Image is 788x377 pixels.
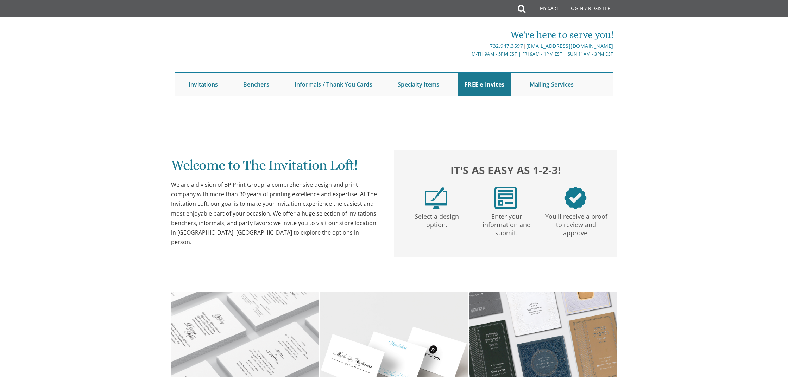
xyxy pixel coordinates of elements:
[523,73,581,96] a: Mailing Services
[391,73,446,96] a: Specialty Items
[473,209,540,237] p: Enter your information and submit.
[543,209,610,237] p: You'll receive a proof to review and approve.
[490,43,523,49] a: 732.947.3597
[171,158,380,178] h1: Welcome to The Invitation Loft!
[321,42,613,50] div: |
[525,1,563,18] a: My Cart
[458,73,511,96] a: FREE e-Invites
[494,187,517,209] img: step2.png
[321,28,613,42] div: We're here to serve you!
[564,187,587,209] img: step3.png
[236,73,276,96] a: Benchers
[526,43,613,49] a: [EMAIL_ADDRESS][DOMAIN_NAME]
[425,187,447,209] img: step1.png
[401,162,610,178] h2: It's as easy as 1-2-3!
[182,73,225,96] a: Invitations
[171,180,380,247] div: We are a division of BP Print Group, a comprehensive design and print company with more than 30 y...
[403,209,470,229] p: Select a design option.
[321,50,613,58] div: M-Th 9am - 5pm EST | Fri 9am - 1pm EST | Sun 11am - 3pm EST
[288,73,379,96] a: Informals / Thank You Cards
